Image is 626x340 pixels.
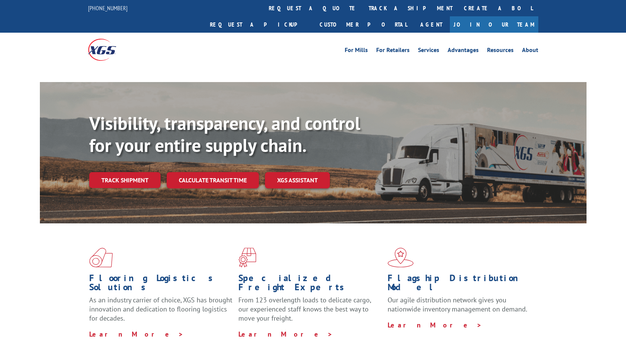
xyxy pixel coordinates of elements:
a: XGS ASSISTANT [265,172,330,188]
a: Services [418,47,439,55]
h1: Specialized Freight Experts [238,274,382,296]
a: Customer Portal [314,16,413,33]
a: Learn More > [238,330,333,338]
a: [PHONE_NUMBER] [88,4,128,12]
a: Join Our Team [450,16,538,33]
span: As an industry carrier of choice, XGS has brought innovation and dedication to flooring logistics... [89,296,232,323]
a: For Retailers [376,47,410,55]
b: Visibility, transparency, and control for your entire supply chain. [89,111,360,157]
a: For Mills [345,47,368,55]
a: Track shipment [89,172,161,188]
a: Learn More > [388,321,482,329]
h1: Flooring Logistics Solutions [89,274,233,296]
h1: Flagship Distribution Model [388,274,531,296]
a: Agent [413,16,450,33]
a: Request a pickup [204,16,314,33]
a: Resources [487,47,514,55]
span: Our agile distribution network gives you nationwide inventory management on demand. [388,296,527,313]
a: Advantages [448,47,479,55]
img: xgs-icon-focused-on-flooring-red [238,248,256,267]
img: xgs-icon-total-supply-chain-intelligence-red [89,248,113,267]
a: About [522,47,538,55]
img: xgs-icon-flagship-distribution-model-red [388,248,414,267]
a: Calculate transit time [167,172,259,188]
p: From 123 overlength loads to delicate cargo, our experienced staff knows the best way to move you... [238,296,382,329]
a: Learn More > [89,330,184,338]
